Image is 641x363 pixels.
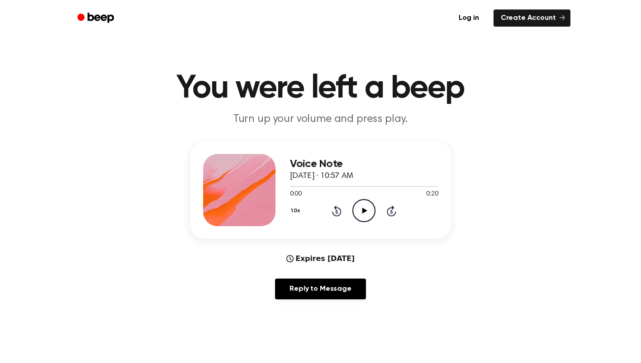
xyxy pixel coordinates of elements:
a: Beep [71,9,122,27]
a: Create Account [494,9,570,27]
div: Expires [DATE] [286,253,355,264]
p: Turn up your volume and press play. [147,112,494,127]
span: 0:00 [290,190,302,199]
span: [DATE] · 10:57 AM [290,172,353,180]
span: 0:20 [426,190,438,199]
h3: Voice Note [290,158,438,170]
a: Reply to Message [275,279,366,299]
button: 1.0x [290,203,304,219]
a: Log in [450,8,488,28]
h1: You were left a beep [89,72,552,105]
